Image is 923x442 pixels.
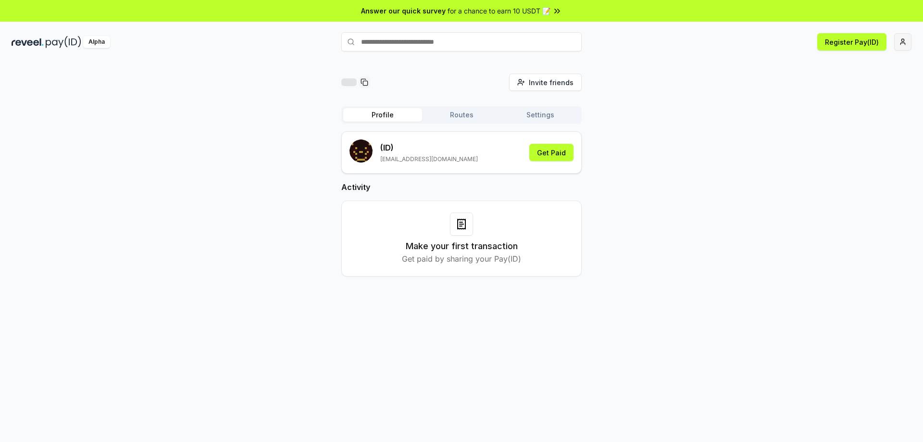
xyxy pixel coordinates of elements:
[341,181,582,193] h2: Activity
[380,155,478,163] p: [EMAIL_ADDRESS][DOMAIN_NAME]
[448,6,550,16] span: for a chance to earn 10 USDT 📝
[343,108,422,122] button: Profile
[529,144,574,161] button: Get Paid
[817,33,886,51] button: Register Pay(ID)
[402,253,521,265] p: Get paid by sharing your Pay(ID)
[12,36,44,48] img: reveel_dark
[361,6,446,16] span: Answer our quick survey
[83,36,110,48] div: Alpha
[380,142,478,153] p: (ID)
[529,77,574,88] span: Invite friends
[422,108,501,122] button: Routes
[501,108,580,122] button: Settings
[509,74,582,91] button: Invite friends
[406,240,518,253] h3: Make your first transaction
[46,36,81,48] img: pay_id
